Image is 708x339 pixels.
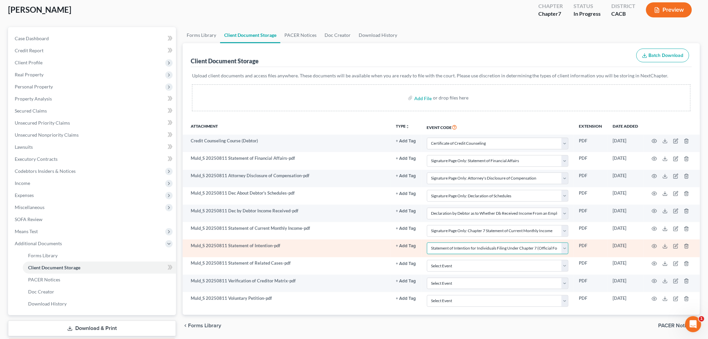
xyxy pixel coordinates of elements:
[15,168,76,174] span: Codebtors Insiders & Notices
[15,36,49,41] span: Case Dashboard
[28,301,67,307] span: Download History
[636,49,689,63] button: Batch Download
[188,323,221,328] span: Forms Library
[396,139,416,143] button: + Add Tag
[23,262,176,274] a: Client Document Storage
[9,32,176,45] a: Case Dashboard
[396,209,416,213] button: + Add Tag
[183,323,188,328] i: chevron_left
[23,274,176,286] a: PACER Notices
[611,10,635,18] div: CACB
[396,155,416,161] a: + Add Tag
[8,321,176,336] a: Download & Print
[220,27,280,43] a: Client Document Storage
[28,277,60,282] span: PACER Notices
[608,170,644,187] td: [DATE]
[8,5,71,14] span: [PERSON_NAME]
[396,225,416,231] a: + Add Tag
[396,279,416,283] button: + Add Tag
[15,60,42,65] span: Client Profile
[574,135,608,152] td: PDF
[608,152,644,169] td: [DATE]
[28,253,58,258] span: Forms Library
[396,208,416,214] a: + Add Tag
[191,57,259,65] div: Client Document Storage
[685,316,701,332] iframe: Intercom live chat
[15,48,43,53] span: Credit Report
[9,45,176,57] a: Credit Report
[15,241,62,246] span: Additional Documents
[28,289,54,294] span: Doc Creator
[574,170,608,187] td: PDF
[406,125,410,129] i: unfold_more
[183,222,391,240] td: Muld_S 20250811 Statement of Current Monthly Income-pdf
[23,298,176,310] a: Download History
[574,187,608,205] td: PDF
[23,250,176,262] a: Forms Library
[183,187,391,205] td: Muld_S 20250811 Dec About Debtor's Schedules-pdf
[9,213,176,225] a: SOFA Review
[15,204,45,210] span: Miscellaneous
[433,94,468,101] div: or drop files here
[396,156,416,161] button: + Add Tag
[15,72,43,77] span: Real Property
[15,96,52,101] span: Property Analysis
[9,117,176,129] a: Unsecured Priority Claims
[608,135,644,152] td: [DATE]
[396,243,416,249] a: + Add Tag
[396,226,416,231] button: + Add Tag
[183,119,391,135] th: Attachment
[611,2,635,10] div: District
[574,275,608,292] td: PDF
[15,216,42,222] span: SOFA Review
[574,152,608,169] td: PDF
[658,323,695,328] span: PACER Notices
[23,286,176,298] a: Doc Creator
[396,296,416,301] button: + Add Tag
[573,10,601,18] div: In Progress
[608,205,644,222] td: [DATE]
[183,240,391,257] td: Muld_S 20250811 Statement of Intention-pdf
[574,222,608,240] td: PDF
[608,240,644,257] td: [DATE]
[396,192,416,196] button: + Add Tag
[183,292,391,310] td: Muld_S 20250811 Voluntary Petition-pdf
[658,323,700,328] button: PACER Notices chevron_right
[9,141,176,153] a: Lawsuits
[183,275,391,292] td: Muld_S 20250811 Verification of Creditor Matrix-pdf
[183,27,220,43] a: Forms Library
[15,156,58,162] span: Executory Contracts
[183,152,391,169] td: Muld_S 20250811 Statement of Financial Affairs-pdf
[396,138,416,144] a: + Add Tag
[9,129,176,141] a: Unsecured Nonpriority Claims
[608,292,644,310] td: [DATE]
[608,187,644,205] td: [DATE]
[15,84,53,89] span: Personal Property
[608,257,644,275] td: [DATE]
[699,316,704,322] span: 1
[15,120,70,126] span: Unsecured Priority Claims
[15,144,33,150] span: Lawsuits
[574,119,608,135] th: Extension
[28,265,80,270] span: Client Document Storage
[9,105,176,117] a: Secured Claims
[9,153,176,165] a: Executory Contracts
[183,135,391,152] td: Credit Counseling Course (Debtor)
[396,244,416,248] button: + Add Tag
[574,292,608,310] td: PDF
[538,10,563,18] div: Chapter
[649,53,684,58] span: Batch Download
[15,180,30,186] span: Income
[573,2,601,10] div: Status
[538,2,563,10] div: Chapter
[355,27,401,43] a: Download History
[396,278,416,284] a: + Add Tag
[396,124,410,129] button: TYPEunfold_more
[396,295,416,301] a: + Add Tag
[608,222,644,240] td: [DATE]
[558,10,561,17] span: 7
[183,257,391,275] td: Muld_S 20250811 Statement of Related Cases-pdf
[15,228,38,234] span: Means Test
[396,190,416,196] a: + Add Tag
[192,72,691,79] p: Upload client documents and access files anywhere. These documents will be available when you are...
